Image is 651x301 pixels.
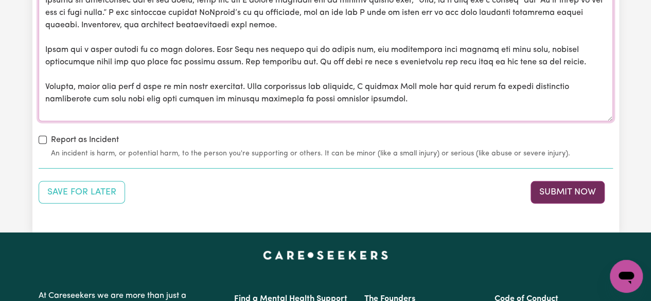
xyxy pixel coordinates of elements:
[610,260,643,293] iframe: Button to launch messaging window
[39,181,125,204] button: Save your job report
[263,251,388,259] a: Careseekers home page
[531,181,605,204] button: Submit your job report
[51,148,613,159] small: An incident is harm, or potential harm, to the person you're supporting or others. It can be mino...
[51,134,119,146] label: Report as Incident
